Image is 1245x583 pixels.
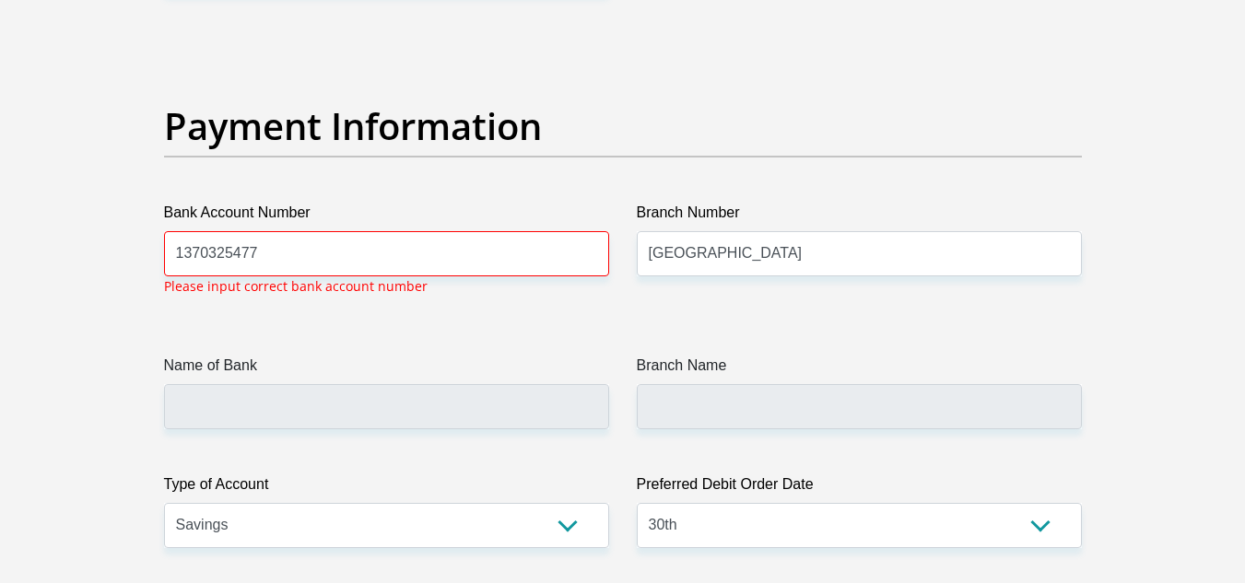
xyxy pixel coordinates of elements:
[164,384,609,429] input: Name of Bank
[637,231,1082,276] input: Branch Number
[164,276,428,296] p: Please input correct bank account number
[164,104,1082,148] h2: Payment Information
[637,473,1082,503] label: Preferred Debit Order Date
[164,231,609,276] input: Bank Account Number
[637,384,1082,429] input: Branch Name
[164,355,609,384] label: Name of Bank
[164,202,609,231] label: Bank Account Number
[637,355,1082,384] label: Branch Name
[637,202,1082,231] label: Branch Number
[164,473,609,503] label: Type of Account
